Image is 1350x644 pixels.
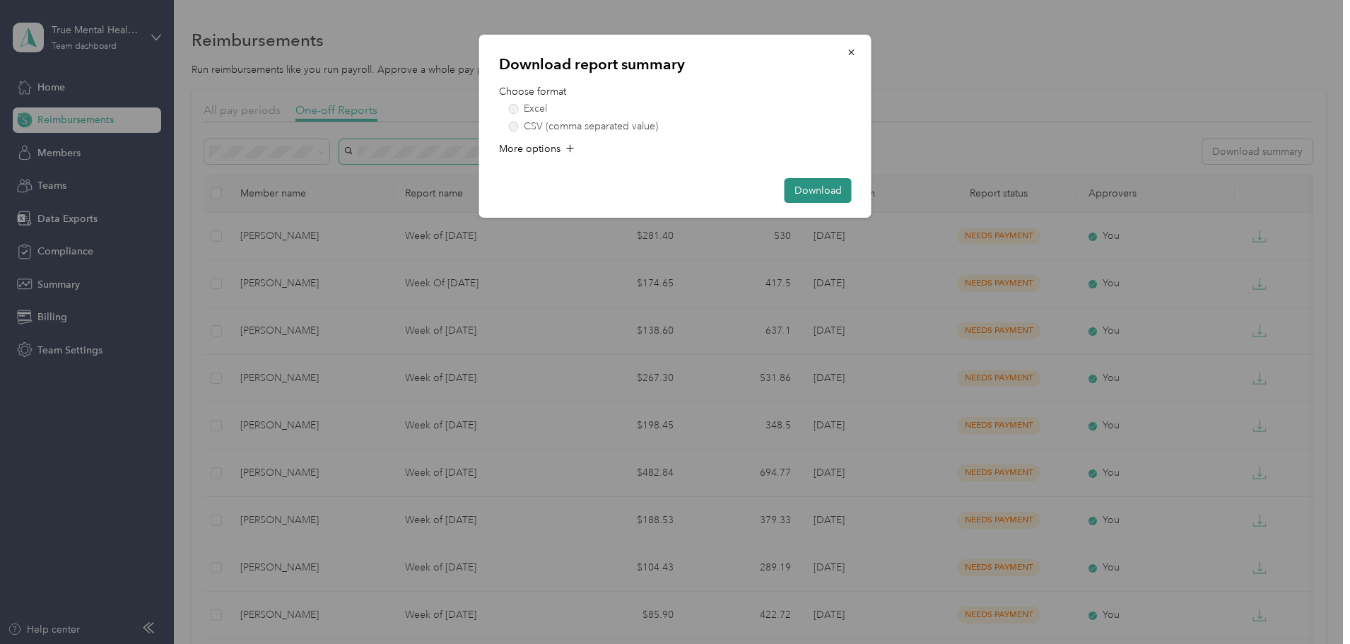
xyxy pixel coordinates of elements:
span: More options [499,141,560,156]
iframe: Everlance-gr Chat Button Frame [1271,565,1350,644]
p: Download report summary [499,54,852,74]
label: Excel [509,104,852,114]
p: Choose format [499,84,852,99]
label: CSV (comma separated value) [509,122,852,131]
button: Download [785,178,852,203]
